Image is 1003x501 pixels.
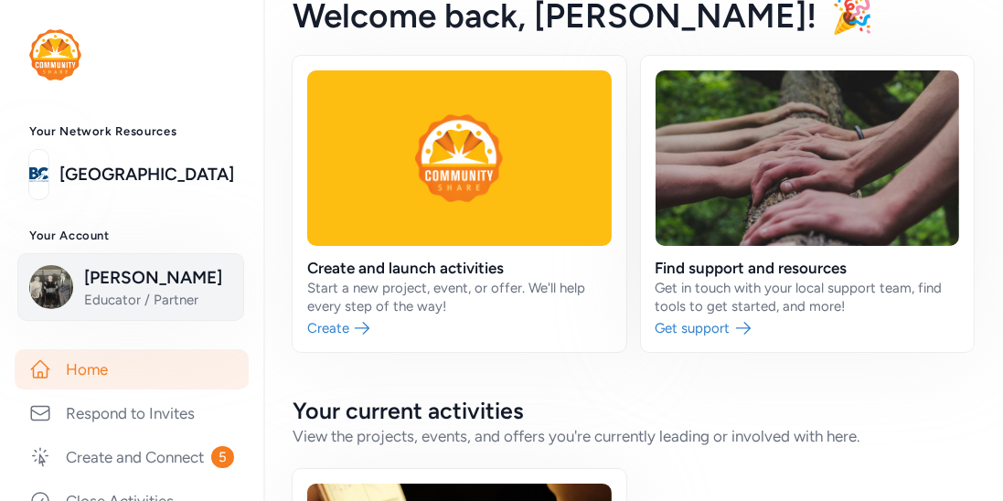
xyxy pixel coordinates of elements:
a: Respond to Invites [15,393,249,433]
img: logo [29,29,81,80]
img: logo [29,155,48,195]
h3: Your Account [29,229,234,243]
a: Home [15,349,249,389]
h3: Your Network Resources [29,124,234,139]
div: View the projects, events, and offers you're currently leading or involved with here. [293,425,974,447]
span: Educator / Partner [84,291,232,309]
span: 5 [211,446,234,468]
a: Create and Connect5 [15,437,249,477]
a: [GEOGRAPHIC_DATA] [59,162,234,187]
span: [PERSON_NAME] [84,265,232,291]
button: [PERSON_NAME]Educator / Partner [17,253,244,321]
h2: Your current activities [293,396,974,425]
